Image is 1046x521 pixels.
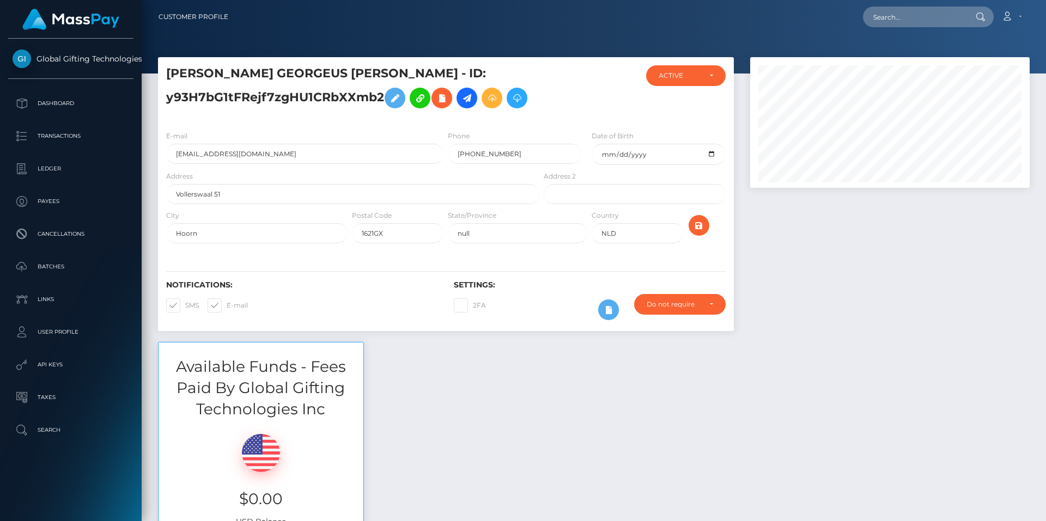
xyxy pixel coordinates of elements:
a: Transactions [8,122,133,150]
p: Dashboard [13,95,129,112]
label: City [166,211,179,220]
a: Ledger [8,155,133,182]
button: ACTIVE [646,65,726,86]
img: USD.png [242,434,280,472]
p: User Profile [13,324,129,340]
img: Global Gifting Technologies Inc [13,50,31,68]
label: Address 2 [544,171,576,181]
p: Payees [13,193,129,210]
h6: Settings: [454,280,725,290]
label: Country [592,211,619,220]
div: Do not require [647,300,701,309]
label: Phone [448,131,470,141]
a: Links [8,286,133,313]
p: Batches [13,259,129,275]
a: Cancellations [8,220,133,248]
label: E-mail [208,298,248,312]
p: Cancellations [13,226,129,242]
a: API Keys [8,351,133,378]
label: Postal Code [352,211,392,220]
a: User Profile [8,318,133,346]
span: Global Gifting Technologies Inc [8,54,133,64]
label: Address [166,171,193,181]
h3: $0.00 [167,488,355,510]
a: Initiate Payout [457,88,477,108]
label: 2FA [454,298,486,312]
label: State/Province [448,211,496,220]
h6: Notifications: [166,280,437,290]
img: MassPay Logo [22,9,119,30]
p: Taxes [13,389,129,406]
div: ACTIVE [659,71,701,80]
button: Do not require [634,294,726,315]
label: E-mail [166,131,187,141]
a: Payees [8,188,133,215]
p: API Keys [13,357,129,373]
a: Dashboard [8,90,133,117]
input: Search... [863,7,965,27]
a: Search [8,416,133,444]
a: Customer Profile [159,5,228,28]
p: Transactions [13,128,129,144]
p: Ledger [13,161,129,177]
label: Date of Birth [592,131,634,141]
h3: Available Funds - Fees Paid By Global Gifting Technologies Inc [159,356,363,420]
h5: [PERSON_NAME] GEORGEUS [PERSON_NAME] - ID: y93H7bG1tFRejf7zgHU1CRbXXmb2 [166,65,533,114]
a: Taxes [8,384,133,411]
p: Links [13,291,129,308]
a: Batches [8,253,133,280]
label: SMS [166,298,199,312]
p: Search [13,422,129,438]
